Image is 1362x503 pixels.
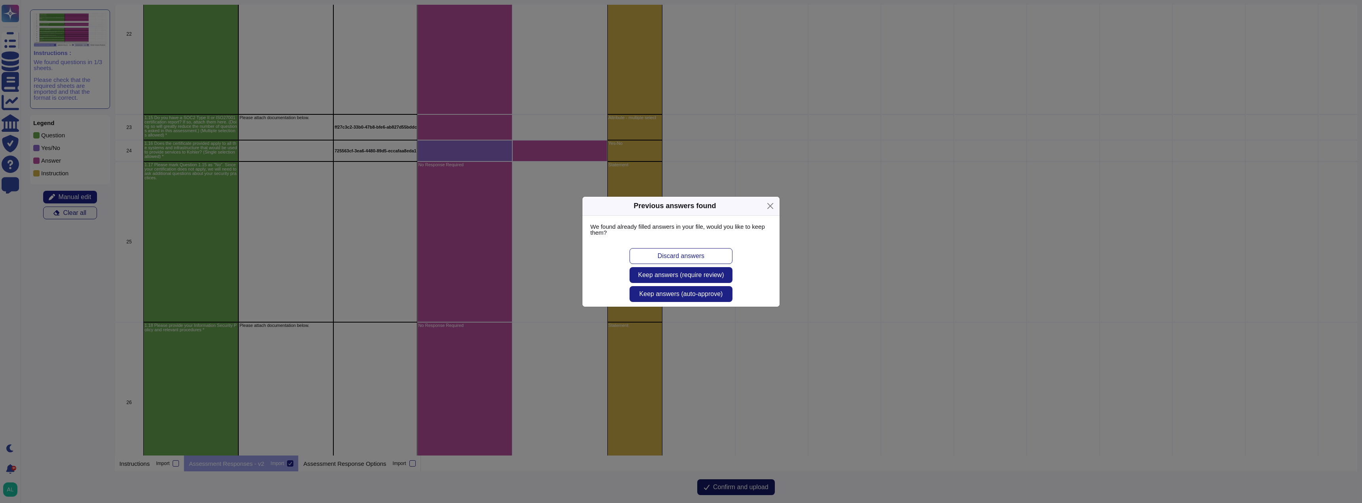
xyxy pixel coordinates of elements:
[658,253,704,259] span: Discard answers
[582,216,780,243] div: We found already filled answers in your file, would you like to keep them?
[630,267,732,283] button: Keep answers (require review)
[633,201,716,211] div: Previous answers found
[630,248,732,264] button: Discard answers
[639,291,723,297] span: Keep answers (auto-approve)
[638,272,724,278] span: Keep answers (require review)
[630,286,732,302] button: Keep answers (auto-approve)
[764,200,776,212] button: Close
